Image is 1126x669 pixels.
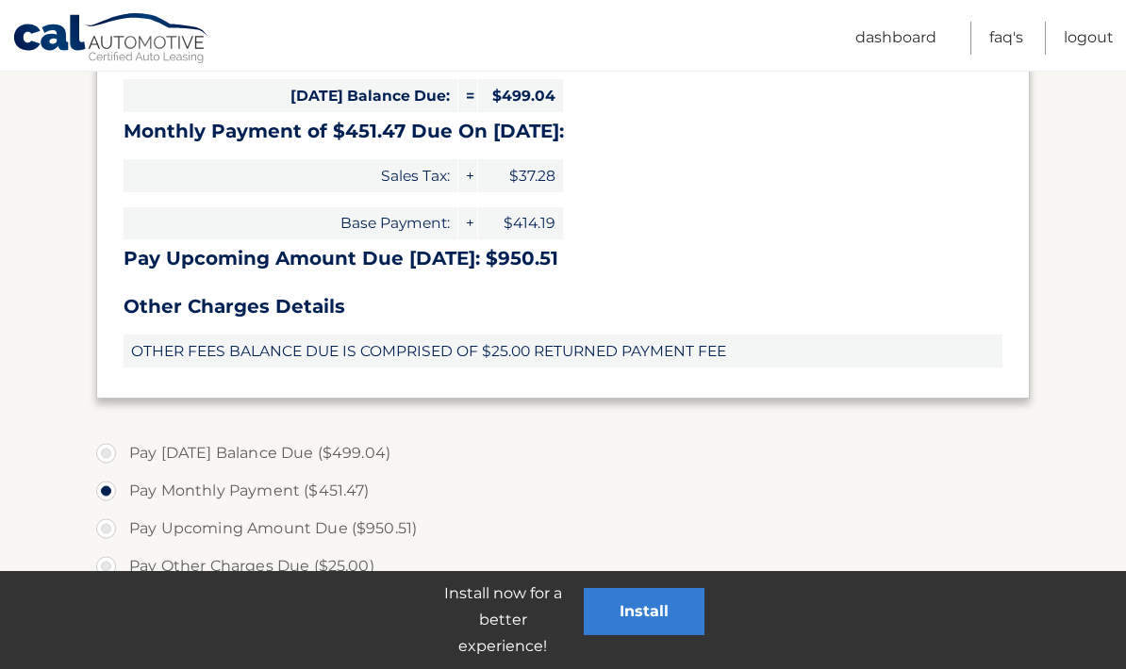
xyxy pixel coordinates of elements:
span: OTHER FEES BALANCE DUE IS COMPRISED OF $25.00 RETURNED PAYMENT FEE [124,334,1002,367]
label: Pay Monthly Payment ($451.47) [96,472,1030,510]
button: Install [584,588,704,635]
p: Install now for a better experience! [422,580,584,660]
label: Pay Upcoming Amount Due ($950.51) [96,510,1030,547]
span: $499.04 [478,79,563,112]
h3: Other Charges Details [124,295,1002,318]
span: Base Payment: [124,207,457,240]
span: = [458,79,477,112]
span: Sales Tax: [124,159,457,192]
label: Pay [DATE] Balance Due ($499.04) [96,434,1030,472]
span: $414.19 [478,207,563,240]
a: FAQ's [989,22,1023,55]
a: Cal Automotive [12,12,210,67]
a: Logout [1064,22,1114,55]
span: + [458,159,477,192]
h3: Pay Upcoming Amount Due [DATE]: $950.51 [124,247,1002,270]
h3: Monthly Payment of $451.47 Due On [DATE]: [124,120,1002,143]
a: Dashboard [855,22,936,55]
span: $37.28 [478,159,563,192]
span: + [458,207,477,240]
span: [DATE] Balance Due: [124,79,457,112]
label: Pay Other Charges Due ($25.00) [96,547,1030,585]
